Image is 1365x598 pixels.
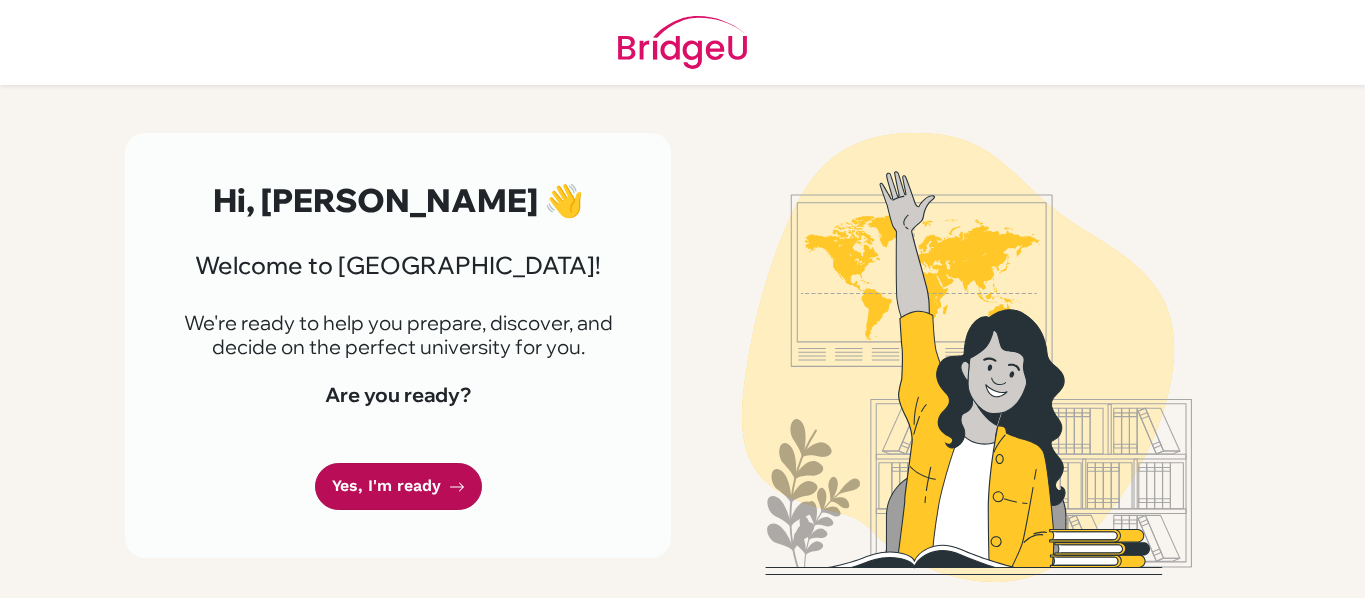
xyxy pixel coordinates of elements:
h2: Hi, [PERSON_NAME] 👋 [173,181,623,219]
p: We're ready to help you prepare, discover, and decide on the perfect university for you. [173,311,623,359]
h4: Are you ready? [173,383,623,407]
a: Yes, I'm ready [315,463,482,510]
h3: Welcome to [GEOGRAPHIC_DATA]! [173,251,623,280]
